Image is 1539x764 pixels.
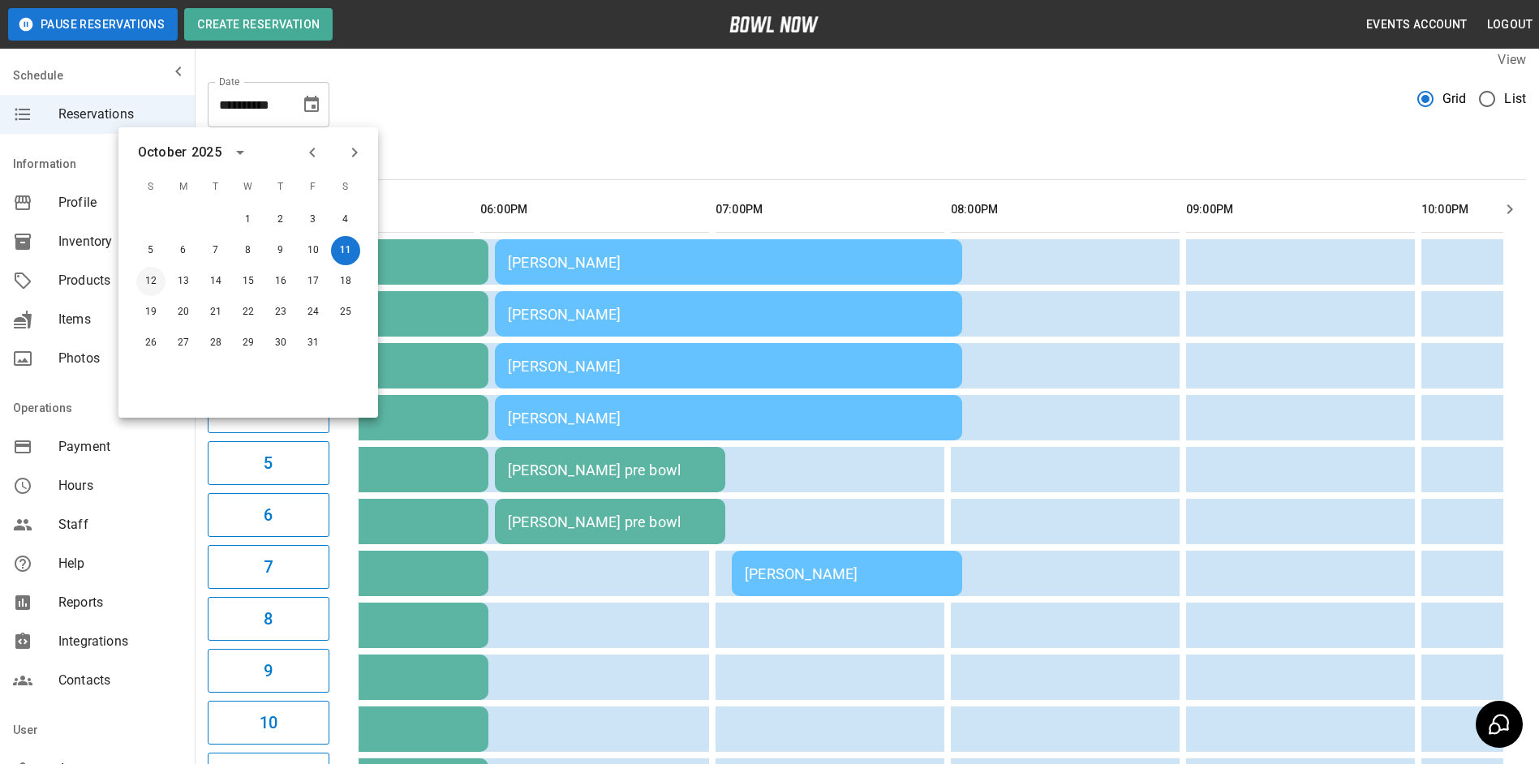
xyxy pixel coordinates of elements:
[234,236,263,265] button: Oct 8, 2025
[234,267,263,296] button: Oct 15, 2025
[266,328,295,358] button: Oct 30, 2025
[58,632,182,651] span: Integrations
[508,410,949,427] div: [PERSON_NAME]
[169,267,198,296] button: Oct 13, 2025
[745,565,949,582] div: [PERSON_NAME]
[208,701,329,745] button: 10
[58,593,182,612] span: Reports
[169,236,198,265] button: Oct 6, 2025
[208,493,329,537] button: 6
[331,267,360,296] button: Oct 18, 2025
[58,193,182,212] span: Profile
[201,171,230,204] span: T
[169,298,198,327] button: Oct 20, 2025
[508,513,712,530] div: [PERSON_NAME] pre bowl
[58,271,182,290] span: Products
[234,328,263,358] button: Oct 29, 2025
[508,254,949,271] div: [PERSON_NAME]
[299,171,328,204] span: F
[331,236,360,265] button: Oct 11, 2025
[295,88,328,121] button: Choose date, selected date is Oct 11, 2025
[58,349,182,368] span: Photos
[299,267,328,296] button: Oct 17, 2025
[234,171,263,204] span: W
[299,328,328,358] button: Oct 31, 2025
[299,139,326,166] button: Previous month
[191,143,221,162] div: 2025
[234,205,263,234] button: Oct 1, 2025
[136,236,166,265] button: Oct 5, 2025
[169,328,198,358] button: Oct 27, 2025
[58,105,182,124] span: Reservations
[208,545,329,589] button: 7
[299,205,328,234] button: Oct 3, 2025
[508,461,712,479] div: [PERSON_NAME] pre bowl
[508,358,949,375] div: [PERSON_NAME]
[331,205,360,234] button: Oct 4, 2025
[1360,10,1474,40] button: Events Account
[260,710,277,736] h6: 10
[264,606,273,632] h6: 8
[58,671,182,690] span: Contacts
[58,515,182,534] span: Staff
[138,143,187,162] div: October
[266,267,295,296] button: Oct 16, 2025
[208,140,1526,179] div: inventory tabs
[331,298,360,327] button: Oct 25, 2025
[341,139,368,166] button: Next month
[8,8,178,41] button: Pause Reservations
[299,236,328,265] button: Oct 10, 2025
[201,236,230,265] button: Oct 7, 2025
[58,437,182,457] span: Payment
[226,139,254,166] button: calendar view is open, switch to year view
[58,554,182,573] span: Help
[729,16,819,32] img: logo
[264,658,273,684] h6: 9
[201,298,230,327] button: Oct 21, 2025
[136,267,166,296] button: Oct 12, 2025
[136,171,166,204] span: S
[508,306,949,323] div: [PERSON_NAME]
[264,554,273,580] h6: 7
[331,171,360,204] span: S
[266,298,295,327] button: Oct 23, 2025
[136,298,166,327] button: Oct 19, 2025
[1504,89,1526,109] span: List
[184,8,333,41] button: Create Reservation
[266,171,295,204] span: T
[266,236,295,265] button: Oct 9, 2025
[201,267,230,296] button: Oct 14, 2025
[234,298,263,327] button: Oct 22, 2025
[1498,52,1526,67] label: View
[299,298,328,327] button: Oct 24, 2025
[58,476,182,496] span: Hours
[201,328,230,358] button: Oct 28, 2025
[136,328,166,358] button: Oct 26, 2025
[264,450,273,476] h6: 5
[58,310,182,329] span: Items
[208,649,329,693] button: 9
[169,171,198,204] span: M
[266,205,295,234] button: Oct 2, 2025
[58,232,182,251] span: Inventory
[208,441,329,485] button: 5
[208,597,329,641] button: 8
[1442,89,1467,109] span: Grid
[1481,10,1539,40] button: Logout
[264,502,273,528] h6: 6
